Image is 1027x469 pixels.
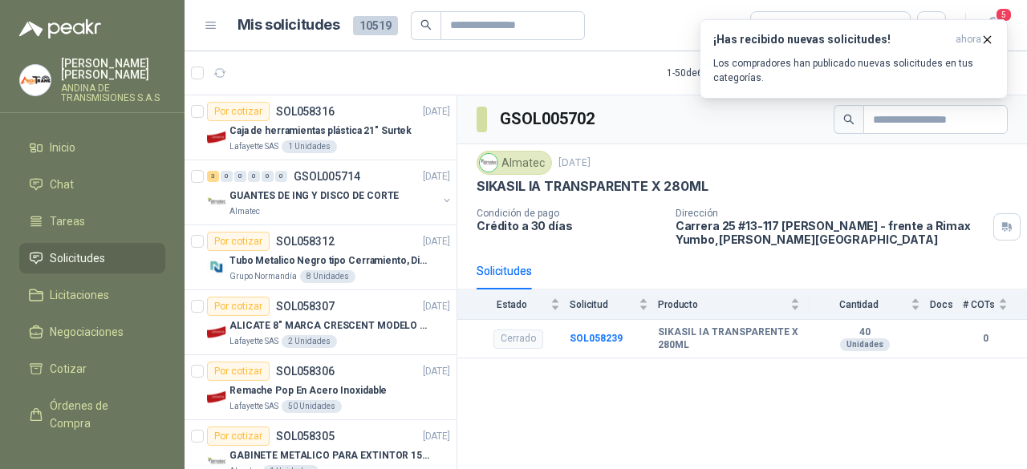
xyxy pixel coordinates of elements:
[19,169,165,200] a: Chat
[207,387,226,406] img: Company Logo
[658,299,787,310] span: Producto
[19,206,165,237] a: Tareas
[185,225,457,290] a: Por cotizarSOL058312[DATE] Company LogoTubo Metalico Negro tipo Cerramiento, Diametro 1-1/2", Esp...
[50,397,150,432] span: Órdenes de Compra
[570,333,623,344] a: SOL058239
[275,171,287,182] div: 0
[229,140,278,153] p: Lafayette SAS
[50,212,85,230] span: Tareas
[229,253,429,269] p: Tubo Metalico Negro tipo Cerramiento, Diametro 1-1/2", Espesor 2mm, Longitud 6m
[185,355,457,420] a: Por cotizarSOL058306[DATE] Company LogoRemache Pop En Acero InoxidableLafayette SAS50 Unidades
[207,127,226,147] img: Company Logo
[282,400,342,413] div: 50 Unidades
[667,60,771,86] div: 1 - 50 de 6728
[276,301,335,312] p: SOL058307
[207,257,226,277] img: Company Logo
[477,219,663,232] p: Crédito a 30 días
[420,19,432,30] span: search
[282,335,337,348] div: 2 Unidades
[963,289,1027,319] th: # COTs
[700,19,1008,99] button: ¡Has recibido nuevas solicitudes!ahora Los compradores han publicado nuevas solicitudes en tus ca...
[19,243,165,273] a: Solicitudes
[50,286,109,304] span: Licitaciones
[477,262,532,280] div: Solicitudes
[423,104,450,119] p: [DATE]
[19,132,165,163] a: Inicio
[761,17,794,34] div: Todas
[840,338,890,351] div: Unidades
[477,299,547,310] span: Estado
[229,205,260,218] p: Almatec
[207,362,270,381] div: Por cotizar
[19,280,165,310] a: Licitaciones
[248,171,260,182] div: 0
[229,448,429,463] p: GABINETE METALICO PARA EXTINTOR 15 LB
[61,58,165,80] p: [PERSON_NAME] [PERSON_NAME]
[207,322,226,342] img: Company Logo
[995,7,1013,22] span: 5
[570,299,635,310] span: Solicitud
[956,33,981,46] span: ahora
[207,192,226,212] img: Company Logo
[713,33,949,46] h3: ¡Has recibido nuevas solicitudes!
[676,208,987,219] p: Dirección
[963,299,995,310] span: # COTs
[963,331,1008,346] b: 0
[423,169,450,184] p: [DATE]
[276,431,335,442] p: SOL058305
[207,102,270,121] div: Por cotizar
[185,95,457,160] a: Por cotizarSOL058316[DATE] Company LogoCaja de herramientas plástica 21" SurtekLafayette SAS1 Uni...
[658,326,800,351] b: SIKASIL IA TRANSPARENTE X 280ML
[229,270,297,283] p: Grupo Normandía
[19,317,165,347] a: Negociaciones
[185,290,457,355] a: Por cotizarSOL058307[DATE] Company LogoALICATE 8" MARCA CRESCENT MODELO 38008tvLafayette SAS2 Uni...
[810,299,907,310] span: Cantidad
[207,167,453,218] a: 3 0 0 0 0 0 GSOL005714[DATE] Company LogoGUANTES DE ING Y DISCO DE CORTEAlmatec
[300,270,355,283] div: 8 Unidades
[457,289,570,319] th: Estado
[229,335,278,348] p: Lafayette SAS
[558,156,591,171] p: [DATE]
[19,390,165,439] a: Órdenes de Compra
[207,297,270,316] div: Por cotizar
[843,114,854,125] span: search
[713,56,994,85] p: Los compradores han publicado nuevas solicitudes en tus categorías.
[500,107,597,131] h3: GSOL005702
[50,249,105,267] span: Solicitudes
[229,383,387,398] p: Remache Pop En Acero Inoxidable
[276,106,335,117] p: SOL058316
[676,219,987,246] p: Carrera 25 #13-117 [PERSON_NAME] - frente a Rimax Yumbo , [PERSON_NAME][GEOGRAPHIC_DATA]
[477,178,708,195] p: SIKASIL IA TRANSPARENTE X 280ML
[276,366,335,377] p: SOL058306
[19,19,101,38] img: Logo peakr
[50,360,87,378] span: Cotizar
[423,299,450,314] p: [DATE]
[50,323,124,341] span: Negociaciones
[423,429,450,444] p: [DATE]
[221,171,233,182] div: 0
[294,171,360,182] p: GSOL005714
[282,140,337,153] div: 1 Unidades
[229,400,278,413] p: Lafayette SAS
[229,123,412,139] p: Caja de herramientas plástica 21" Surtek
[979,11,1008,40] button: 5
[237,14,340,37] h1: Mis solicitudes
[50,139,75,156] span: Inicio
[234,171,246,182] div: 0
[810,289,930,319] th: Cantidad
[658,289,810,319] th: Producto
[423,234,450,249] p: [DATE]
[207,232,270,251] div: Por cotizar
[207,171,219,182] div: 3
[930,289,963,319] th: Docs
[207,427,270,446] div: Por cotizar
[480,154,497,172] img: Company Logo
[229,318,429,334] p: ALICATE 8" MARCA CRESCENT MODELO 38008tv
[20,65,51,95] img: Company Logo
[229,188,399,204] p: GUANTES DE ING Y DISCO DE CORTE
[276,236,335,247] p: SOL058312
[477,208,663,219] p: Condición de pago
[477,151,552,175] div: Almatec
[262,171,274,182] div: 0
